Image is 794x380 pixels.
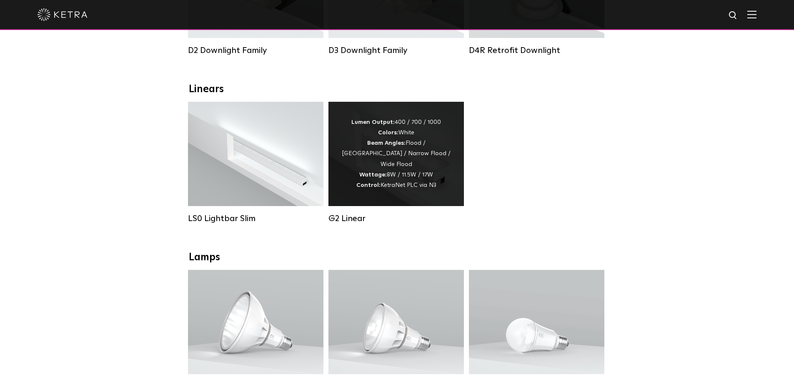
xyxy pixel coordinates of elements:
[747,10,756,18] img: Hamburger%20Nav.svg
[351,119,395,125] strong: Lumen Output:
[38,8,88,21] img: ketra-logo-2019-white
[189,83,606,96] div: Linears
[359,172,387,178] strong: Wattage:
[328,102,464,224] a: G2 Linear Lumen Output:400 / 700 / 1000Colors:WhiteBeam Angles:Flood / [GEOGRAPHIC_DATA] / Narrow...
[328,214,464,224] div: G2 Linear
[378,130,398,136] strong: Colors:
[341,117,451,191] div: 400 / 700 / 1000 White Flood / [GEOGRAPHIC_DATA] / Narrow Flood / Wide Flood 8W / 11.5W / 17W Ket...
[188,102,323,224] a: LS0 Lightbar Slim Lumen Output:200 / 350Colors:White / BlackControl:X96 Controller
[356,182,381,188] strong: Control:
[728,10,739,21] img: search icon
[469,45,604,55] div: D4R Retrofit Downlight
[367,140,406,146] strong: Beam Angles:
[328,45,464,55] div: D3 Downlight Family
[188,45,323,55] div: D2 Downlight Family
[188,214,323,224] div: LS0 Lightbar Slim
[189,252,606,264] div: Lamps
